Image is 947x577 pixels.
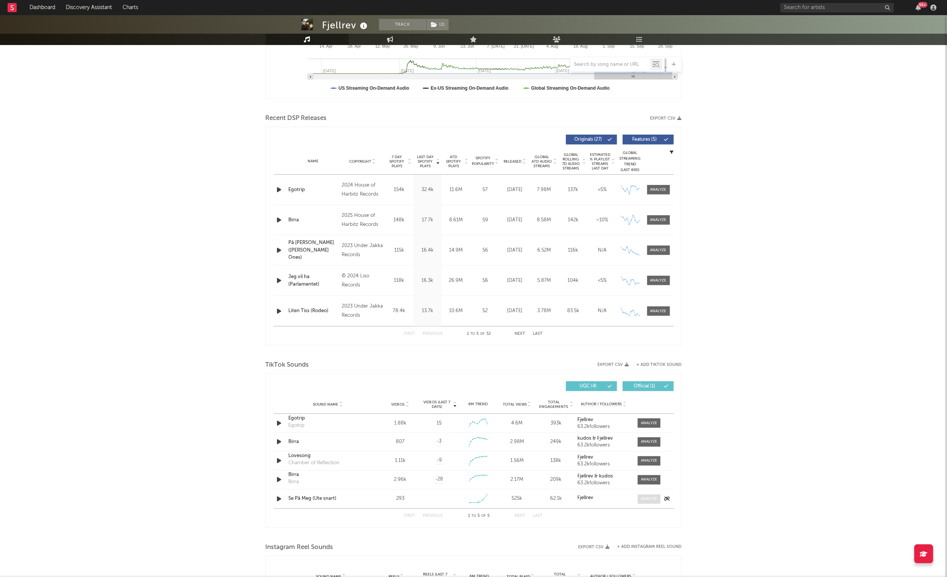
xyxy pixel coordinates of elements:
button: Track [379,19,426,30]
span: Author / Followers [581,402,622,407]
div: [DATE] [502,247,528,254]
a: Fjellrev [577,455,630,460]
span: to [470,332,475,336]
div: 2023 Under Jakka Records [342,302,383,320]
div: + Add Instagram Reel Sound [610,545,682,549]
strong: Fjellrev [577,455,593,460]
a: Jeg vil ha (Parlamentet) [289,273,338,288]
span: Videos (last 7 days) [421,400,452,409]
div: 1.11k [383,457,418,465]
div: [DATE] [502,216,528,224]
span: Copyright [349,159,371,164]
div: 8.58M [532,216,557,224]
button: Export CSV [650,116,682,121]
text: 15. Sep [630,44,644,48]
a: Egotrip [289,186,338,194]
span: UGC ( 4 ) [571,384,606,389]
button: Export CSV [578,545,610,549]
text: Ex-US Streaming On-Demand Audio [431,86,508,91]
span: -28 [435,476,443,484]
div: 209k [538,476,574,484]
span: to [471,515,476,518]
strong: Fjellrev [577,496,593,501]
input: Search by song name or URL [571,62,650,68]
text: Global Streaming On-Demand Audio [531,86,610,91]
div: 56 [472,247,499,254]
button: Features(5) [623,135,674,145]
a: Se På Meg (Ute snart) [289,495,368,503]
button: First [404,514,415,518]
input: Search for artists [781,3,894,12]
div: 118k [387,277,412,285]
span: 7 Day Spotify Plays [387,155,407,168]
div: 83.5k [561,307,586,315]
span: Global Rolling 7D Audio Streams [561,152,582,171]
span: Recent DSP Releases [266,114,327,123]
div: [DATE] [502,277,528,285]
div: © 2024 Liso Records [342,272,383,290]
text: 21. [DATE] [514,44,534,48]
span: Features ( 5 ) [628,137,662,142]
div: 78.4k [387,307,412,315]
div: 807 [383,439,418,446]
span: Videos [392,402,405,407]
div: 393k [538,420,574,427]
a: Lovesong [289,453,368,460]
span: Spotify Popularity [472,156,494,167]
span: TikTok Sounds [266,361,309,370]
span: -3 [437,438,442,446]
button: Official(1) [623,381,674,391]
div: På [PERSON_NAME] ([PERSON_NAME] Ones) [289,239,338,261]
div: 104k [561,277,586,285]
button: UGC(4) [566,381,617,391]
div: 2025 House of Harbitz Records [342,211,383,229]
div: 7.98M [532,186,557,194]
div: N/A [590,307,615,315]
div: Chamber of Reflection [289,460,340,467]
a: Birra [289,471,368,479]
div: 52 [472,307,499,315]
strong: Fjellrev [577,417,593,422]
button: Next [515,514,526,518]
span: Released [504,159,522,164]
text: 4. Aug [546,44,558,48]
button: 99+ [916,5,921,11]
div: 1.88k [383,420,418,427]
div: 56 [472,277,499,285]
button: Previous [423,514,443,518]
a: Fjellrev [577,496,630,501]
div: 6M Trend [460,401,496,407]
button: + Add Instagram Reel Sound [617,545,682,549]
div: Liten Tiss (Rodeo) [289,307,338,315]
div: 154k [387,186,412,194]
div: 249k [538,439,574,446]
div: Global Streaming Trend (Last 60D) [619,150,642,173]
a: Egotrip [289,415,368,422]
div: 148k [387,216,412,224]
div: [DATE] [502,307,528,315]
div: 17.7k [415,216,440,224]
text: 12. May [375,44,390,48]
div: 116k [561,247,586,254]
a: Birra [289,439,368,446]
span: Sound Name [313,402,339,407]
text: 1. Sep [603,44,615,48]
div: 26.9M [444,277,468,285]
text: 23. Jun [460,44,474,48]
button: Last [533,332,543,336]
div: 2.96k [383,476,418,484]
div: 63.2k followers [577,424,630,429]
text: 28. Apr [348,44,361,48]
div: Birra [289,216,338,224]
text: 18. Aug [574,44,588,48]
div: 63.2k followers [577,443,630,448]
button: Next [515,332,526,336]
span: Instagram Reel Sounds [266,543,333,552]
div: 115k [387,247,412,254]
button: Export CSV [598,362,629,367]
span: ATD Spotify Plays [444,155,464,168]
div: 2.17M [499,476,535,484]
